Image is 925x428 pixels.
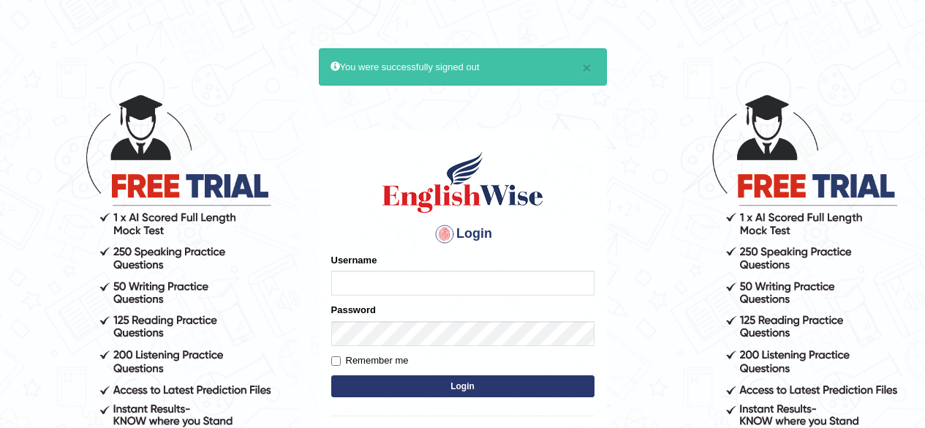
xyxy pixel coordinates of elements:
[319,48,607,86] div: You were successfully signed out
[331,375,594,397] button: Login
[331,356,341,366] input: Remember me
[380,149,546,215] img: Logo of English Wise sign in for intelligent practice with AI
[582,60,591,75] button: ×
[331,353,409,368] label: Remember me
[331,222,594,246] h4: Login
[331,253,377,267] label: Username
[331,303,376,317] label: Password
